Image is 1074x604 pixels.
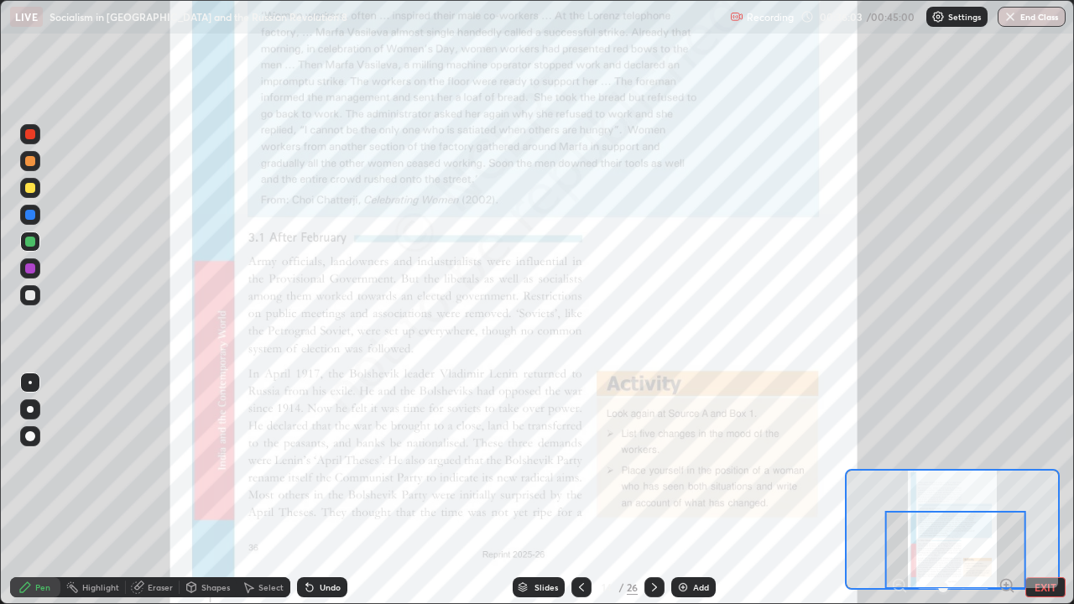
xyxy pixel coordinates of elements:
div: 26 [627,580,638,595]
div: Select [258,583,284,591]
div: Highlight [82,583,119,591]
img: add-slide-button [676,581,690,594]
div: / [618,582,623,592]
p: Socialism in [GEOGRAPHIC_DATA] and the Russian Revolution 8 [50,10,347,23]
img: class-settings-icons [931,10,945,23]
p: LIVE [15,10,38,23]
div: Undo [320,583,341,591]
div: Pen [35,583,50,591]
button: End Class [998,7,1066,27]
p: Recording [747,11,794,23]
p: Settings [948,13,981,21]
button: EXIT [1025,577,1066,597]
img: recording.375f2c34.svg [730,10,743,23]
div: Add [693,583,709,591]
div: Slides [534,583,558,591]
div: Shapes [201,583,230,591]
img: end-class-cross [1004,10,1017,23]
div: 14 [598,582,615,592]
div: Eraser [148,583,173,591]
